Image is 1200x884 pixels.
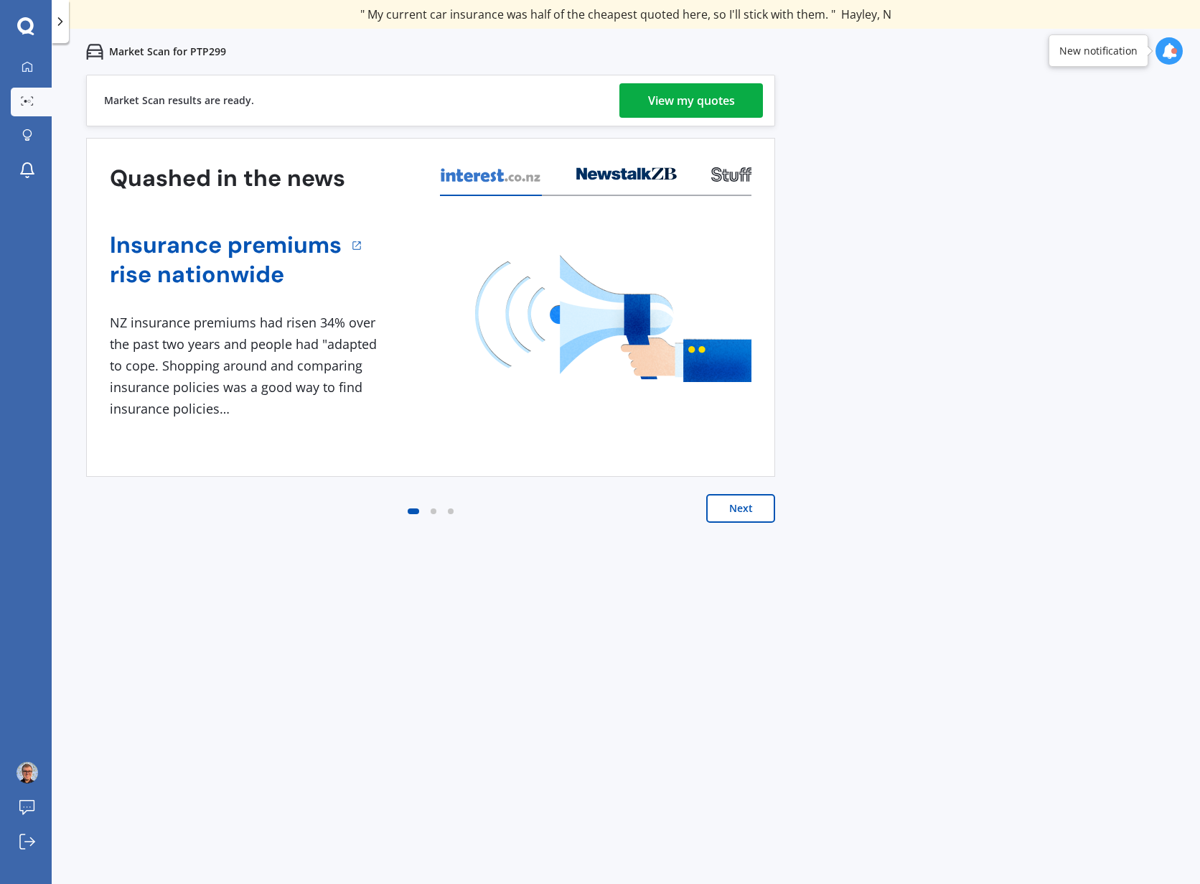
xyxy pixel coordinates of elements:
a: Insurance premiums [110,231,342,260]
a: View my quotes [619,83,763,118]
div: New notification [1059,44,1138,58]
img: car.f15378c7a67c060ca3f3.svg [86,43,103,60]
div: View my quotes [648,83,735,118]
div: NZ insurance premiums had risen 34% over the past two years and people had "adapted to cope. Shop... [110,312,383,419]
img: ACg8ocKdx5seK3blej_J-aVVIVM3um5nKVXynon-4mie96ABlGL7l8cu7A=s96-c [17,762,38,783]
p: Market Scan for PTP299 [109,45,226,59]
a: rise nationwide [110,260,342,289]
img: media image [475,255,751,382]
button: Next [706,494,775,523]
h3: Quashed in the news [110,164,345,193]
div: Market Scan results are ready. [104,75,254,126]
